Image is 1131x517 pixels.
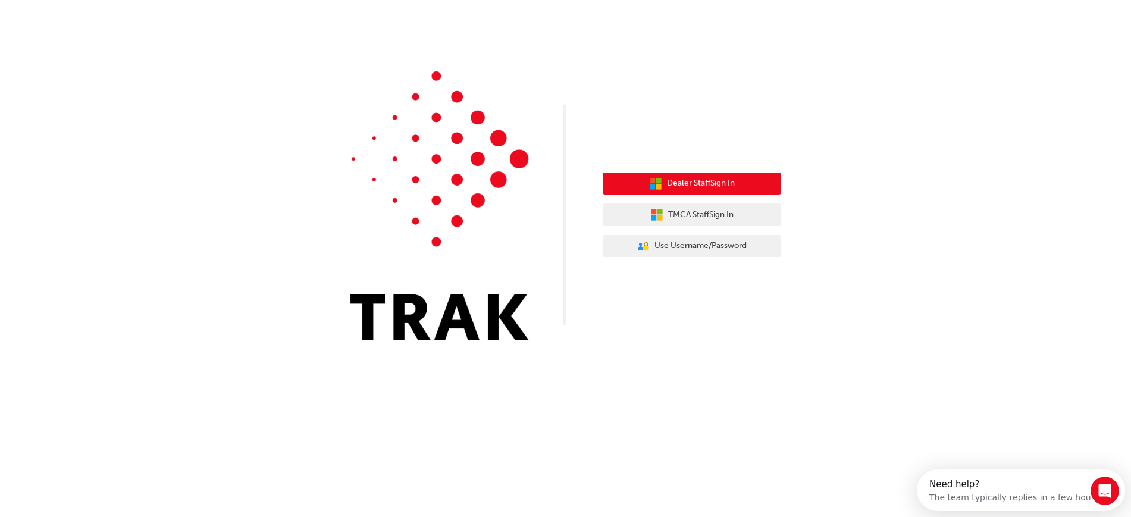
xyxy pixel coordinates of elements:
[668,208,734,222] span: TMCA Staff Sign In
[12,20,184,32] div: The team typically replies in a few hours.
[603,173,781,195] button: Dealer StaffSign In
[667,177,735,190] span: Dealer Staff Sign In
[917,469,1125,511] iframe: Intercom live chat discovery launcher
[1091,477,1119,505] iframe: Intercom live chat
[5,5,220,37] div: Open Intercom Messenger
[654,239,747,253] span: Use Username/Password
[603,235,781,258] button: Use Username/Password
[12,10,184,20] div: Need help?
[603,203,781,226] button: TMCA StaffSign In
[350,71,529,340] img: Trak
